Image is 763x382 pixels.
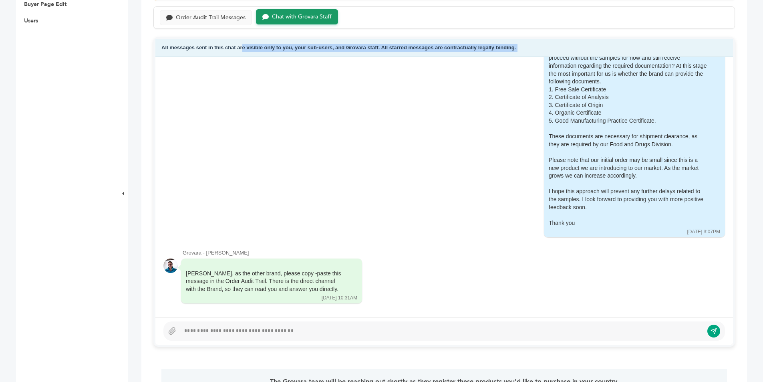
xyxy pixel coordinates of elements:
div: [DATE] 3:07PM [687,228,720,235]
div: 1. Free Sale Certificate [549,86,709,94]
div: Order Audit Trail Messages [176,14,246,21]
div: I hope this approach will prevent any further delays related to the samples. I look forward to pr... [549,188,709,211]
div: Grovara - [PERSON_NAME] [183,249,725,257]
div: Hi [PERSON_NAME], [549,15,709,227]
div: Chat with Grovara Staff [272,14,332,20]
div: 2. Certificate of Analysis [549,93,709,101]
div: 4. Organic Certificate [549,109,709,117]
div: [PERSON_NAME], as the other brand, please copy -paste this message in the Order Audit Trail. Ther... [186,270,346,293]
div: My director is here, however he has not yet had the opportunity to review the items in detail. [D... [549,31,709,86]
div: Thank you [549,219,709,227]
div: 5. Good Manufacturing Practice Certificate. [549,117,709,125]
div: 3. Certificate of Origin [549,101,709,109]
div: [DATE] 10:31AM [322,295,357,301]
a: Users [24,17,38,24]
a: Buyer Page Edit [24,0,66,8]
div: Please note that our initial order may be small since this is a new product we are introducing to... [549,156,709,180]
div: These documents are necessary for shipment clearance, as they are required by our Food and Drugs ... [549,133,709,148]
div: All messages sent in this chat are visible only to you, your sub-users, and Grovara staff. All st... [155,39,733,57]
